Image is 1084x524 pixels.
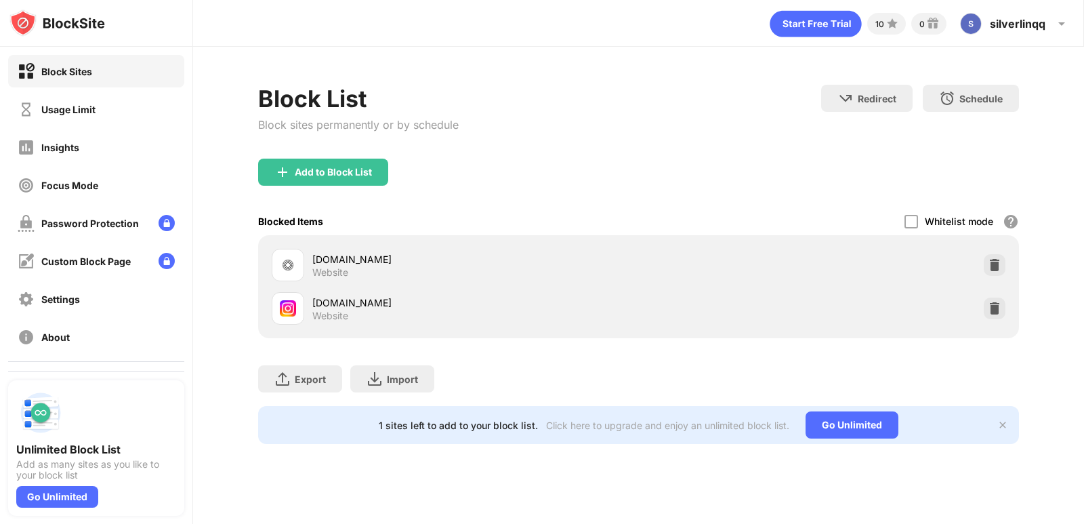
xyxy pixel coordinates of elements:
[9,9,105,37] img: logo-blocksite.svg
[18,139,35,156] img: insights-off.svg
[18,291,35,308] img: settings-off.svg
[18,63,35,80] img: block-on.svg
[312,296,639,310] div: [DOMAIN_NAME]
[41,294,80,305] div: Settings
[258,216,323,227] div: Blocked Items
[990,17,1045,31] div: silverlinqq
[770,10,862,37] div: animation
[925,216,993,227] div: Whitelist mode
[18,177,35,194] img: focus-off.svg
[41,218,139,229] div: Password Protection
[41,142,79,153] div: Insights
[41,180,98,191] div: Focus Mode
[312,266,348,279] div: Website
[379,420,538,431] div: 1 sites left to add to your block list.
[16,459,176,481] div: Add as many sites as you like to your block list
[858,93,896,104] div: Redirect
[159,215,175,231] img: lock-menu.svg
[919,19,925,29] div: 0
[18,329,35,346] img: about-off.svg
[41,66,92,77] div: Block Sites
[41,104,96,115] div: Usage Limit
[806,411,898,439] div: Go Unlimited
[18,253,35,270] img: customize-block-page-off.svg
[18,215,35,232] img: password-protection-off.svg
[18,101,35,118] img: time-usage-off.svg
[16,443,176,456] div: Unlimited Block List
[387,374,418,385] div: Import
[16,388,65,437] img: push-block-list.svg
[312,252,639,266] div: [DOMAIN_NAME]
[159,253,175,269] img: lock-menu.svg
[959,93,1003,104] div: Schedule
[280,300,296,317] img: favicons
[875,19,884,29] div: 10
[960,13,982,35] img: ACg8ocLDSt5dom0eHLsDglTUvsamCii6wXVVV7ZJb6a6Q50hypKeGQ=s96-c
[295,167,372,178] div: Add to Block List
[258,85,459,113] div: Block List
[546,420,789,431] div: Click here to upgrade and enjoy an unlimited block list.
[295,374,326,385] div: Export
[16,486,98,508] div: Go Unlimited
[280,257,296,273] img: favicons
[884,16,900,32] img: points-small.svg
[997,420,1008,430] img: x-button.svg
[312,310,348,322] div: Website
[41,256,131,267] div: Custom Block Page
[258,118,459,132] div: Block sites permanently or by schedule
[41,331,70,343] div: About
[925,16,941,32] img: reward-small.svg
